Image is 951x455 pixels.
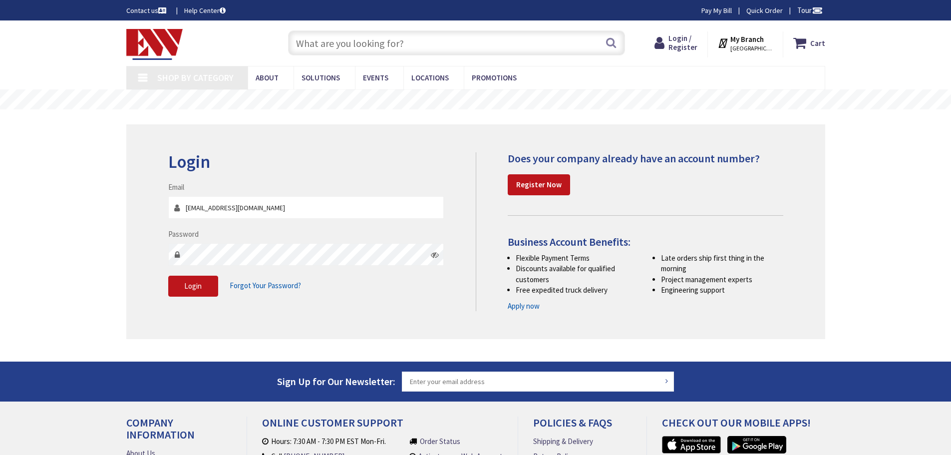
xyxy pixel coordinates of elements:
[508,152,783,164] h4: Does your company already have an account number?
[363,73,388,82] span: Events
[533,417,631,436] h4: Policies & FAQs
[668,33,697,52] span: Login / Register
[516,180,562,189] strong: Register Now
[661,274,783,285] li: Project management experts
[126,417,232,448] h4: Company Information
[230,276,301,295] a: Forgot Your Password?
[126,5,168,15] a: Contact us
[746,5,783,15] a: Quick Order
[810,34,825,52] strong: Cart
[516,253,638,263] li: Flexible Payment Terms
[717,34,773,52] div: My Branch [GEOGRAPHIC_DATA], [GEOGRAPHIC_DATA]
[126,29,183,60] img: Electrical Wholesalers, Inc.
[302,73,340,82] span: Solutions
[168,182,184,192] label: Email
[168,152,444,172] h2: Login
[157,72,234,83] span: Shop By Category
[402,372,674,392] input: Enter your email address
[516,263,638,285] li: Discounts available for qualified customers
[184,281,202,291] span: Login
[411,73,449,82] span: Locations
[385,94,568,105] rs-layer: Free Same Day Pickup at 19 Locations
[256,73,279,82] span: About
[701,5,732,15] a: Pay My Bill
[662,417,833,436] h4: Check out Our Mobile Apps!
[262,436,400,447] li: Hours: 7:30 AM - 7:30 PM EST Mon-Fri.
[420,436,460,447] a: Order Status
[516,285,638,295] li: Free expedited truck delivery
[797,5,823,15] span: Tour
[431,251,439,259] i: Click here to show/hide password
[508,236,783,248] h4: Business Account Benefits:
[230,281,301,290] span: Forgot Your Password?
[793,34,825,52] a: Cart
[277,375,395,388] span: Sign Up for Our Newsletter:
[730,34,764,44] strong: My Branch
[262,417,503,436] h4: Online Customer Support
[508,174,570,195] a: Register Now
[184,5,226,15] a: Help Center
[508,301,540,311] a: Apply now
[661,285,783,295] li: Engineering support
[288,30,625,55] input: What are you looking for?
[730,44,773,52] span: [GEOGRAPHIC_DATA], [GEOGRAPHIC_DATA]
[168,229,199,239] label: Password
[168,276,218,297] button: Login
[654,34,697,52] a: Login / Register
[533,436,593,447] a: Shipping & Delivery
[168,196,444,219] input: Email
[661,253,783,274] li: Late orders ship first thing in the morning
[472,73,517,82] span: Promotions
